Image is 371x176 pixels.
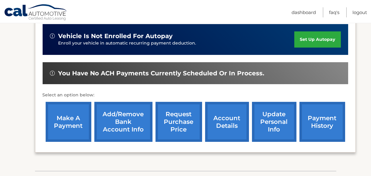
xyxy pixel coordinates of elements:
[329,7,339,17] a: FAQ's
[352,7,367,17] a: Logout
[58,70,264,77] span: You have no ACH payments currently scheduled or in process.
[252,102,296,142] a: update personal info
[94,102,152,142] a: Add/Remove bank account info
[46,102,91,142] a: make a payment
[299,102,345,142] a: payment history
[205,102,249,142] a: account details
[294,31,341,48] a: set up autopay
[156,102,202,142] a: request purchase price
[292,7,316,17] a: Dashboard
[43,92,348,99] p: Select an option below:
[50,34,55,38] img: alert-white.svg
[58,40,295,47] p: Enroll your vehicle in automatic recurring payment deduction.
[58,32,173,40] span: vehicle is not enrolled for autopay
[50,71,55,76] img: alert-white.svg
[4,4,68,22] a: Cal Automotive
